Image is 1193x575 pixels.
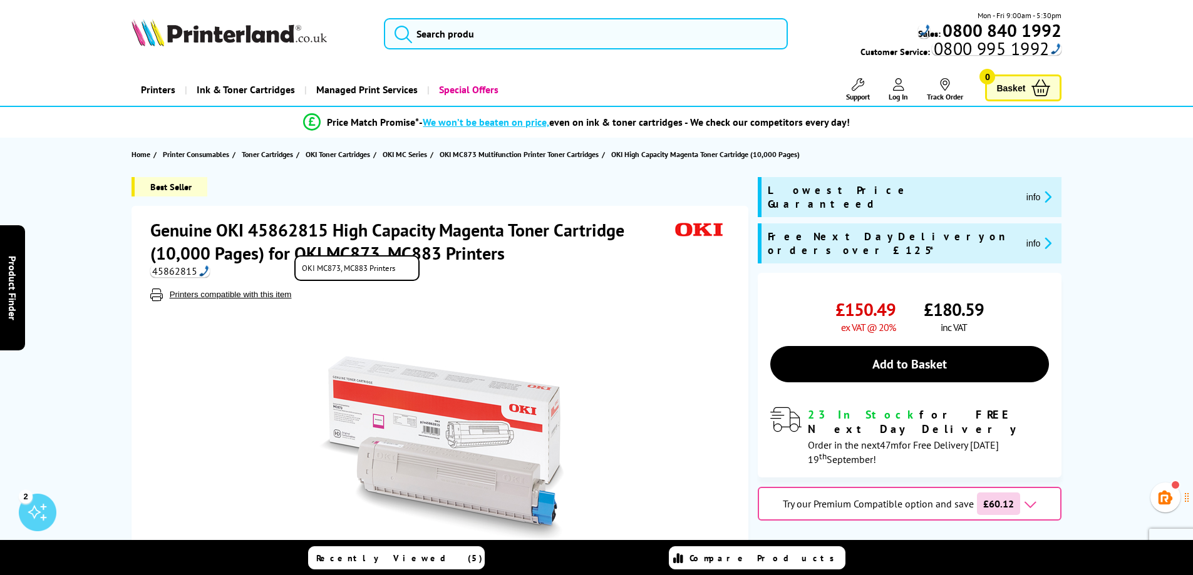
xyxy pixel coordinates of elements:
span: Free Next Day Delivery on orders over £125* [768,230,1016,257]
img: OKI 45862815 High Capacity Magenta Toner Cartridge (10,000 Pages) [319,326,564,571]
img: hfpfyWBK5wQHBAGPgDf9c6qAYOxxMAAAAASUVORK5CYII= [199,265,209,277]
span: Try our Premium Compatible option and save [783,497,974,510]
sup: th [819,450,827,462]
button: promo-description [1023,190,1056,204]
li: modal_Promise [102,111,1052,133]
a: OKI High Capacity Magenta Toner Cartridge (10,000 Pages) [611,148,803,161]
span: £180.59 [924,298,984,321]
button: Printers compatible with this item [166,289,296,300]
span: Order in the next for Free Delivery [DATE] 19 September! [808,439,999,466]
button: promo-description [1023,236,1056,250]
a: Home [132,148,153,161]
span: Product Finder [6,255,19,320]
a: Printer Consumables [163,148,232,161]
a: 0800 840 1992 [941,24,1061,36]
div: 2 [19,489,33,503]
div: modal_delivery [770,407,1049,465]
a: OKI Toner Cartridges [306,148,373,161]
span: Recently Viewed (5) [316,552,483,564]
a: Log In [889,78,908,101]
span: ex VAT @ 20% [841,321,896,333]
a: Recently Viewed (5) [308,546,485,569]
b: 0800 840 1992 [943,19,1061,42]
img: hfpfyWBK5wQHBAGPgDf9c6qAYOxxMAAAAASUVORK5CYII= [1051,43,1061,54]
a: Special Offers [427,74,508,106]
span: £150.49 [835,298,896,321]
span: Log In [889,92,908,101]
span: Price Match Promise* [327,116,419,128]
h1: Genuine OKI 45862815 High Capacity Magenta Toner Cartridge (10,000 Pages) for OKI MC873, MC883 Pr... [150,218,670,265]
a: OKI MC Series [383,148,430,161]
span: 47m [880,439,899,451]
span: Customer Service: [860,43,1061,58]
div: for FREE Next Day Delivery [808,407,1049,436]
span: OKI MC873, MC883 Printers [294,255,420,281]
span: OKI Toner Cartridges [306,148,370,161]
span: Best Seller [132,177,207,196]
span: £60.12 [977,492,1020,515]
img: Printerland Logo [132,19,327,46]
span: inc VAT [941,321,967,333]
img: hfpfyWBK5wQHBAGPgDf9c6qAYOxxMAAAAASUVORK5CYII= [920,24,930,36]
img: OKI [670,218,728,242]
span: OKI High Capacity Magenta Toner Cartridge (10,000 Pages) [611,148,800,161]
a: Printerland Logo [132,19,369,49]
span: Ink & Toner Cartridges [197,74,295,106]
a: Track Order [927,78,963,101]
span: Support [846,92,870,101]
a: Printers [132,74,185,106]
div: Call: 0800 995 1992 [932,43,1061,54]
span: Lowest Price Guaranteed [768,183,1016,211]
span: Mon - Fri 9:00am - 5:30pm [978,9,1061,21]
span: Basket [996,79,1025,96]
a: OKI MC873 Multifunction Printer Toner Cartridges [440,148,602,161]
a: Ink & Toner Cartridges [185,74,304,106]
a: Managed Print Services [304,74,427,106]
span: OKI MC Series [383,148,427,161]
a: Support [846,78,870,101]
span: We won’t be beaten on price, [423,116,549,128]
div: Call: 0800 840 1992 [918,24,930,38]
a: Compare Products [669,546,845,569]
span: Compare Products [689,552,841,564]
a: Basket 0 [985,74,1061,101]
div: Call: 45862815 [150,265,210,277]
a: Add to Basket [770,346,1049,382]
span: 23 In Stock [808,407,919,422]
input: Search produ [384,18,788,49]
a: Toner Cartridges [242,148,296,161]
span: OKI MC873 Multifunction Printer Toner Cartridges [440,148,599,161]
span: Printer Consumables [163,148,229,161]
span: Home [132,148,150,161]
span: 0 [979,69,995,84]
div: - even on ink & toner cartridges - We check our competitors every day! [419,116,850,128]
span: Toner Cartridges [242,148,293,161]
